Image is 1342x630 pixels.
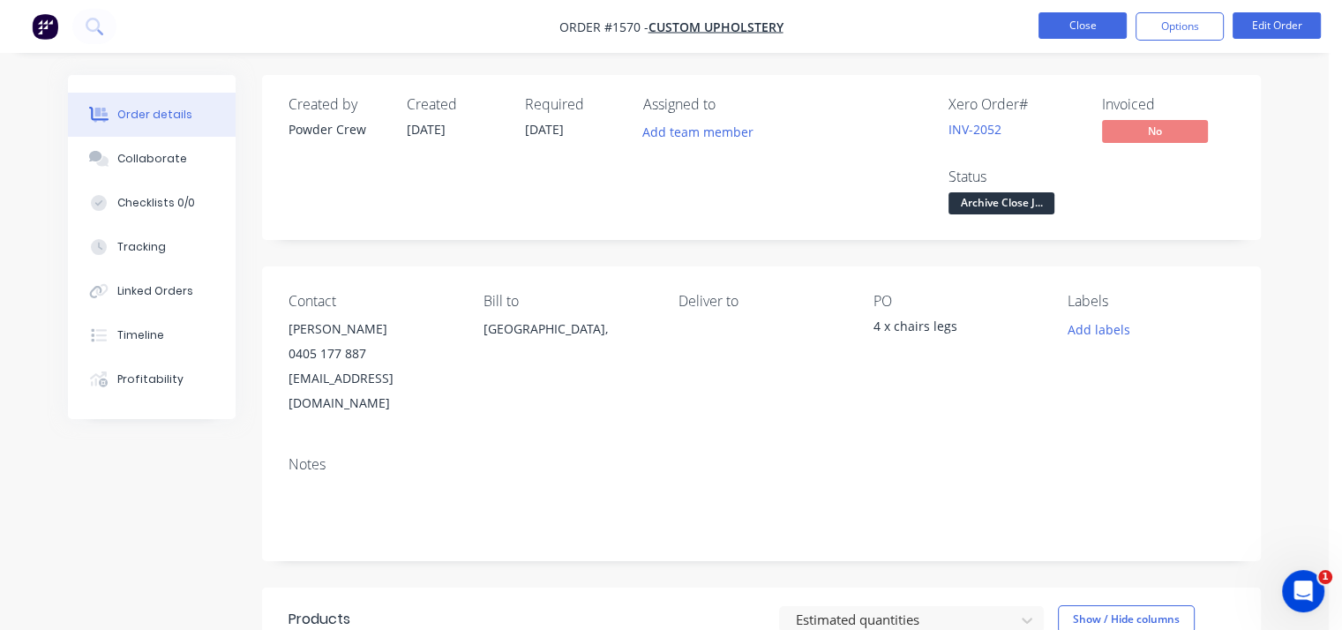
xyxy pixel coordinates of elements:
[948,96,1081,113] div: Xero Order #
[117,239,166,255] div: Tracking
[289,120,386,139] div: Powder Crew
[68,181,236,225] button: Checklists 0/0
[32,13,58,40] img: Factory
[948,192,1054,219] button: Archive Close J...
[643,120,763,144] button: Add team member
[948,192,1054,214] span: Archive Close J...
[68,357,236,401] button: Profitability
[1068,293,1234,310] div: Labels
[649,19,783,35] a: Custom Upholstery
[68,313,236,357] button: Timeline
[289,366,455,416] div: [EMAIL_ADDRESS][DOMAIN_NAME]
[117,195,195,211] div: Checklists 0/0
[559,19,649,35] span: Order #1570 -
[1102,96,1234,113] div: Invoiced
[1282,570,1324,612] iframe: Intercom live chat
[289,456,1234,473] div: Notes
[484,317,650,373] div: [GEOGRAPHIC_DATA],
[117,371,184,387] div: Profitability
[1058,317,1139,341] button: Add labels
[1102,120,1208,142] span: No
[289,317,455,416] div: [PERSON_NAME]0405 177 887[EMAIL_ADDRESS][DOMAIN_NAME]
[289,96,386,113] div: Created by
[1038,12,1127,39] button: Close
[1136,12,1224,41] button: Options
[678,293,845,310] div: Deliver to
[1233,12,1321,39] button: Edit Order
[948,121,1001,138] a: INV-2052
[68,137,236,181] button: Collaborate
[289,317,455,341] div: [PERSON_NAME]
[68,93,236,137] button: Order details
[873,317,1039,341] div: 4 x chairs legs
[1318,570,1332,584] span: 1
[117,107,192,123] div: Order details
[117,327,164,343] div: Timeline
[289,341,455,366] div: 0405 177 887
[525,121,564,138] span: [DATE]
[634,120,763,144] button: Add team member
[289,609,350,630] div: Products
[117,283,193,299] div: Linked Orders
[289,293,455,310] div: Contact
[525,96,622,113] div: Required
[643,96,820,113] div: Assigned to
[873,293,1039,310] div: PO
[484,293,650,310] div: Bill to
[68,269,236,313] button: Linked Orders
[407,121,446,138] span: [DATE]
[68,225,236,269] button: Tracking
[948,169,1081,185] div: Status
[407,96,504,113] div: Created
[484,317,650,341] div: [GEOGRAPHIC_DATA],
[117,151,187,167] div: Collaborate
